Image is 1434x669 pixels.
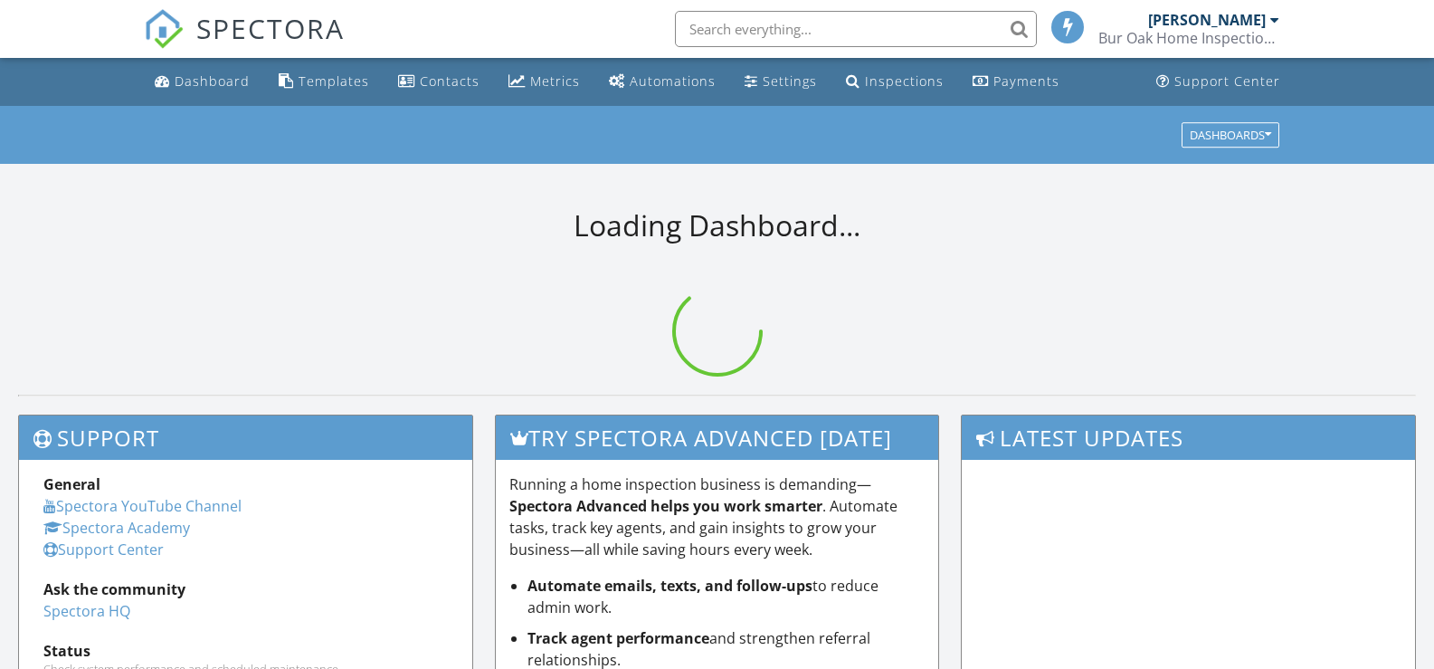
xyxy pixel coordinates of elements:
div: Settings [763,72,817,90]
span: SPECTORA [196,9,345,47]
div: [PERSON_NAME] [1148,11,1266,29]
h3: Try spectora advanced [DATE] [496,416,938,460]
a: Automations (Basic) [602,65,723,99]
div: Metrics [530,72,580,90]
a: Dashboard [147,65,257,99]
h3: Support [19,416,472,460]
a: Spectora HQ [43,601,130,621]
strong: Spectora Advanced helps you work smarter [509,496,822,516]
a: Metrics [501,65,587,99]
div: Dashboards [1190,129,1271,141]
h3: Latest Updates [962,416,1415,460]
strong: Automate emails, texts, and follow-ups [527,576,812,596]
div: Support Center [1174,72,1280,90]
div: Inspections [865,72,944,90]
div: Templates [299,72,369,90]
div: Ask the community [43,578,448,600]
a: SPECTORA [144,24,345,62]
div: Status [43,640,448,662]
a: Settings [737,65,824,99]
a: Support Center [43,540,164,559]
button: Dashboards [1182,122,1279,148]
strong: Track agent performance [527,628,709,648]
a: Payments [965,65,1067,99]
a: Support Center [1149,65,1287,99]
a: Templates [271,65,376,99]
div: Contacts [420,72,480,90]
img: The Best Home Inspection Software - Spectora [144,9,184,49]
a: Spectora Academy [43,518,190,538]
strong: General [43,474,100,494]
div: Automations [630,72,716,90]
input: Search everything... [675,11,1037,47]
a: Contacts [391,65,487,99]
div: Payments [993,72,1059,90]
a: Inspections [839,65,951,99]
div: Bur Oak Home Inspections [1098,29,1279,47]
li: to reduce admin work. [527,575,925,618]
a: Spectora YouTube Channel [43,496,242,516]
p: Running a home inspection business is demanding— . Automate tasks, track key agents, and gain ins... [509,473,925,560]
div: Dashboard [175,72,250,90]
